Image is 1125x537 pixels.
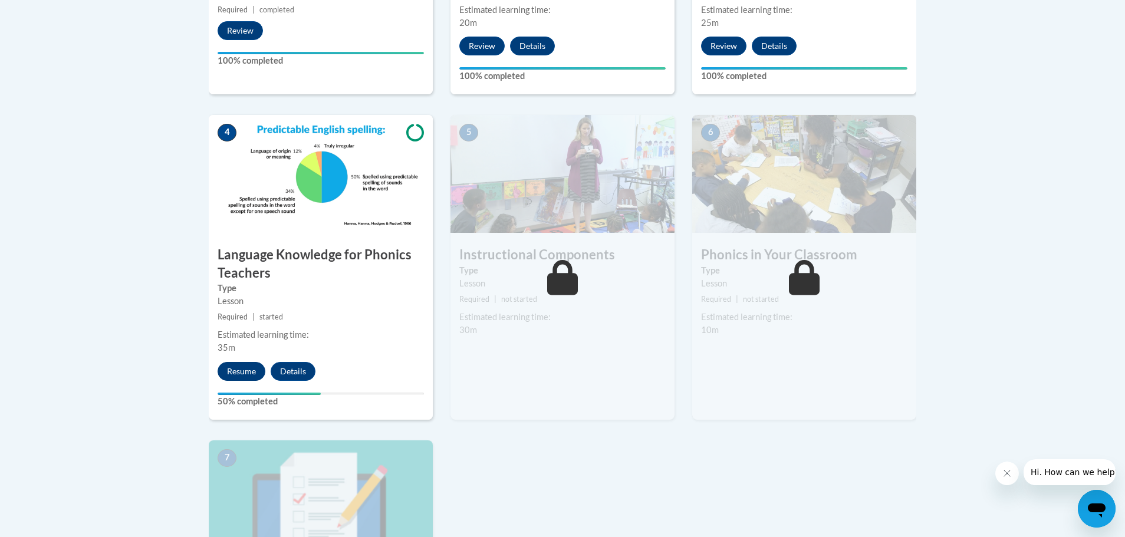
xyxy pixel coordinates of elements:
[218,282,424,295] label: Type
[218,54,424,67] label: 100% completed
[701,124,720,141] span: 6
[7,8,96,18] span: Hi. How can we help?
[701,295,731,304] span: Required
[459,277,666,290] div: Lesson
[752,37,797,55] button: Details
[459,325,477,335] span: 30m
[218,312,248,321] span: Required
[218,395,424,408] label: 50% completed
[218,328,424,341] div: Estimated learning time:
[701,37,746,55] button: Review
[494,295,496,304] span: |
[459,67,666,70] div: Your progress
[459,37,505,55] button: Review
[501,295,537,304] span: not started
[218,449,236,467] span: 7
[510,37,555,55] button: Details
[259,312,283,321] span: started
[736,295,738,304] span: |
[701,311,907,324] div: Estimated learning time:
[459,311,666,324] div: Estimated learning time:
[459,18,477,28] span: 20m
[692,115,916,233] img: Course Image
[701,18,719,28] span: 25m
[459,4,666,17] div: Estimated learning time:
[450,115,675,233] img: Course Image
[459,264,666,277] label: Type
[1024,459,1116,485] iframe: Message from company
[692,246,916,264] h3: Phonics in Your Classroom
[701,70,907,83] label: 100% completed
[701,264,907,277] label: Type
[252,5,255,14] span: |
[701,67,907,70] div: Your progress
[459,124,478,141] span: 5
[701,4,907,17] div: Estimated learning time:
[459,70,666,83] label: 100% completed
[450,246,675,264] h3: Instructional Components
[218,5,248,14] span: Required
[209,246,433,282] h3: Language Knowledge for Phonics Teachers
[218,124,236,141] span: 4
[459,295,489,304] span: Required
[218,52,424,54] div: Your progress
[1078,490,1116,528] iframe: Button to launch messaging window
[701,277,907,290] div: Lesson
[218,362,265,381] button: Resume
[743,295,779,304] span: not started
[218,295,424,308] div: Lesson
[252,312,255,321] span: |
[218,342,235,352] span: 35m
[209,115,433,233] img: Course Image
[995,462,1019,485] iframe: Close message
[218,21,263,40] button: Review
[271,362,315,381] button: Details
[701,325,719,335] span: 10m
[259,5,294,14] span: completed
[218,393,321,395] div: Your progress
